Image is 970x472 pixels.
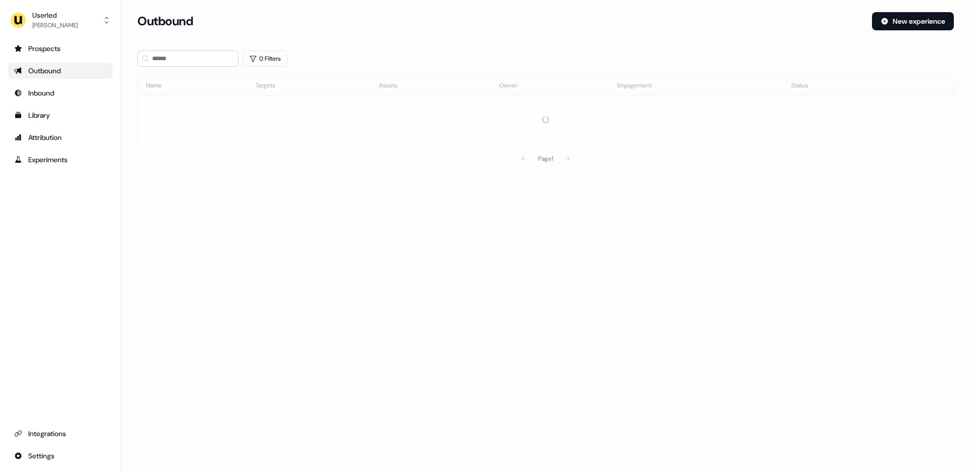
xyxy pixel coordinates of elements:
a: Go to attribution [8,129,113,146]
div: Library [14,110,107,120]
div: [PERSON_NAME] [32,20,78,30]
a: Go to integrations [8,426,113,442]
div: Settings [14,451,107,461]
a: Go to prospects [8,40,113,57]
div: Prospects [14,43,107,54]
div: Attribution [14,132,107,143]
button: New experience [872,12,954,30]
a: Go to Inbound [8,85,113,101]
div: Experiments [14,155,107,165]
div: Inbound [14,88,107,98]
button: 0 Filters [243,51,287,67]
div: Userled [32,10,78,20]
a: Go to experiments [8,152,113,168]
h3: Outbound [137,14,193,29]
div: Integrations [14,429,107,439]
button: Userled[PERSON_NAME] [8,8,113,32]
a: Go to integrations [8,448,113,464]
a: Go to templates [8,107,113,123]
a: Go to outbound experience [8,63,113,79]
div: Outbound [14,66,107,76]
